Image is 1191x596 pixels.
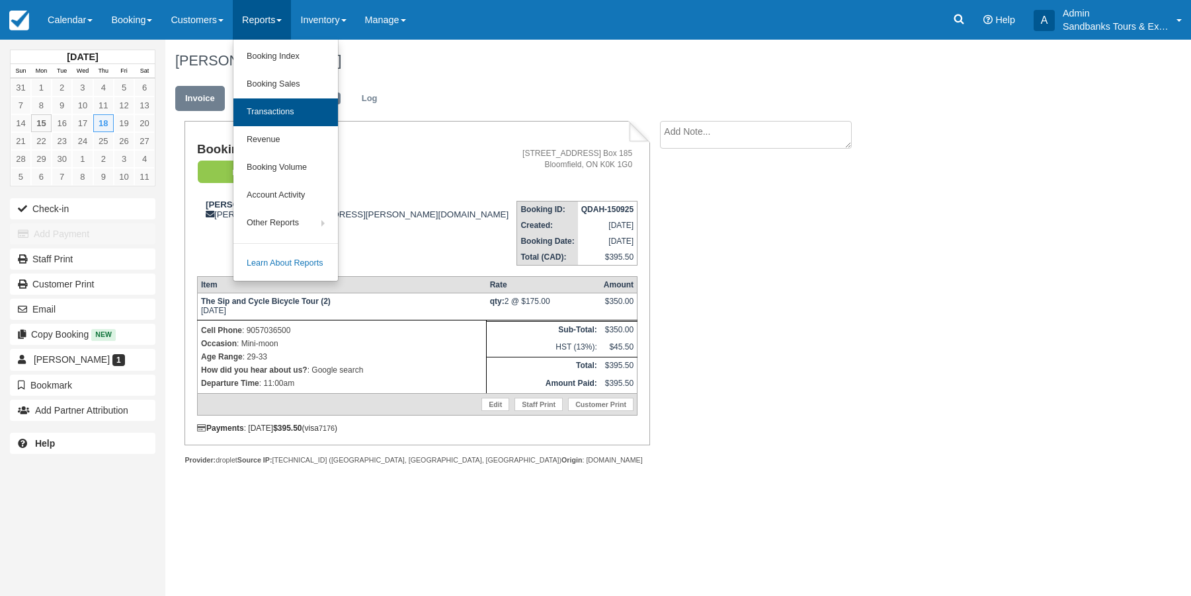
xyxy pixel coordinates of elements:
p: Sandbanks Tours & Experiences [1063,20,1169,33]
div: $350.00 [604,297,634,317]
strong: Provider: [185,456,216,464]
td: $350.00 [600,321,637,339]
a: Customer Print [10,274,155,295]
th: Fri [114,64,134,79]
th: Thu [93,64,114,79]
td: $45.50 [600,339,637,357]
a: 10 [114,168,134,186]
button: Check-in [10,198,155,219]
a: Booking Volume [233,154,338,182]
i: Help [983,15,993,24]
strong: Departure Time [201,379,259,388]
a: Edit [226,86,262,112]
p: : 29-33 [201,350,483,363]
a: 4 [93,79,114,96]
h1: [PERSON_NAME], [175,53,1049,69]
span: Help [995,15,1015,25]
a: Staff Print [514,398,563,411]
td: [DATE] [578,233,637,249]
td: $395.50 [600,375,637,393]
a: 8 [72,168,93,186]
a: 9 [52,96,72,114]
a: 7 [11,96,31,114]
strong: [PERSON_NAME] [206,200,280,209]
button: Add Partner Attribution [10,400,155,421]
th: Item [197,277,486,293]
div: : [DATE] (visa ) [197,424,637,433]
a: Other Reports [233,209,338,237]
a: 7 [52,168,72,186]
a: Transactions [233,98,338,126]
img: checkfront-main-nav-mini-logo.png [9,11,29,30]
a: 29 [31,150,52,168]
strong: Cell Phone [201,326,242,335]
em: Paid [198,161,297,184]
a: 8 [31,96,52,114]
a: Invoice [175,86,225,112]
div: [PERSON_NAME][EMAIL_ADDRESS][PERSON_NAME][DOMAIN_NAME] [197,200,514,219]
strong: Payments [197,424,244,433]
a: Account Activity [233,182,338,209]
th: Amount [600,277,637,293]
th: Total: [487,357,600,375]
a: 6 [31,168,52,186]
a: [PERSON_NAME] 1 [10,349,155,370]
th: Sub-Total: [487,321,600,339]
th: Created: [517,217,578,233]
a: 11 [134,168,155,186]
address: [STREET_ADDRESS] Box 185 Bloomfield, ON K0K 1G0 [520,148,632,170]
a: 3 [114,150,134,168]
a: 19 [114,114,134,132]
td: [DATE] [197,293,486,320]
p: : Mini-moon [201,337,483,350]
strong: Origin [561,456,582,464]
a: 16 [52,114,72,132]
div: droplet [TECHNICAL_ID] ([GEOGRAPHIC_DATA], [GEOGRAPHIC_DATA], [GEOGRAPHIC_DATA]) : [DOMAIN_NAME] [185,455,649,465]
strong: Source IP: [237,456,272,464]
button: Email [10,299,155,320]
a: 25 [93,132,114,150]
a: 11 [93,96,114,114]
a: Learn About Reports [233,250,338,278]
a: 28 [11,150,31,168]
strong: qty [490,297,505,306]
p: : 9057036500 [201,324,483,337]
strong: How did you hear about us? [201,365,308,375]
a: 4 [134,150,155,168]
th: Wed [72,64,93,79]
p: : 11:00am [201,377,483,390]
a: 5 [11,168,31,186]
td: $395.50 [600,357,637,375]
h1: Booking Invoice [197,143,514,157]
th: Rate [487,277,600,293]
td: HST (13%): [487,339,600,357]
a: Paid [197,160,292,184]
th: Tue [52,64,72,79]
a: 27 [134,132,155,150]
a: 12 [114,96,134,114]
a: 31 [11,79,31,96]
a: Revenue [233,126,338,154]
a: 6 [134,79,155,96]
p: : Google search [201,363,483,377]
td: $395.50 [578,249,637,266]
a: 9 [93,168,114,186]
p: Admin [1063,7,1169,20]
a: 21 [11,132,31,150]
button: Add Payment [10,223,155,244]
th: Amount Paid: [487,375,600,393]
a: 14 [11,114,31,132]
button: Bookmark [10,375,155,396]
a: 2 [52,79,72,96]
a: 20 [134,114,155,132]
a: 17 [72,114,93,132]
a: Log [352,86,388,112]
th: Booking ID: [517,202,578,218]
strong: $395.50 [273,424,302,433]
td: 2 @ $175.00 [487,293,600,320]
strong: Age Range [201,352,243,361]
a: Booking Index [233,43,338,71]
span: New [91,329,116,340]
a: 23 [52,132,72,150]
a: Edit [481,398,509,411]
